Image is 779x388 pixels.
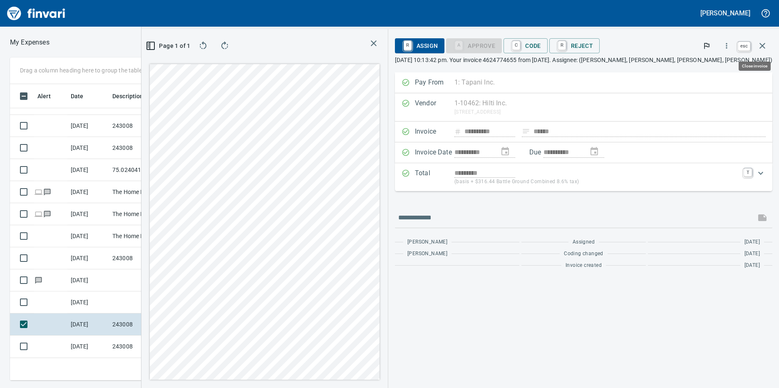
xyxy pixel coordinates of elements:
button: CCode [504,38,548,53]
span: Has messages [43,189,52,194]
button: Page 1 of 1 [148,38,190,53]
span: Description [112,91,144,101]
td: 243008 [109,115,184,137]
td: [DATE] [67,269,109,291]
td: [DATE] [67,313,109,336]
button: More [717,37,736,55]
p: (basis + $316.44 Battle Ground Combined 8.6% tax) [454,178,739,186]
p: My Expenses [10,37,50,47]
span: Date [71,91,84,101]
p: Drag a column heading here to group the table [20,66,142,75]
span: Date [71,91,94,101]
td: [DATE] [67,247,109,269]
span: Code [510,39,541,53]
span: Page 1 of 1 [151,41,186,51]
span: Alert [37,91,62,101]
td: The Home Depot #[GEOGRAPHIC_DATA] [109,181,184,203]
button: RAssign [395,38,444,53]
td: [DATE] [67,137,109,159]
span: Online transaction [34,211,43,216]
span: Invoice created [566,261,602,270]
a: C [512,41,520,50]
img: Finvari [5,3,67,23]
td: [DATE] [67,115,109,137]
button: [PERSON_NAME] [698,7,752,20]
span: Reject [556,39,593,53]
td: [DATE] [67,225,109,247]
td: [DATE] [67,336,109,358]
h5: [PERSON_NAME] [700,9,750,17]
span: This records your message into the invoice and notifies anyone mentioned [752,208,772,228]
span: Has messages [34,277,43,283]
span: Online transaction [34,189,43,194]
a: R [404,41,412,50]
td: 243008 [109,137,184,159]
span: [DATE] [744,261,760,270]
span: Assigned [573,238,595,246]
td: [DATE] [67,181,109,203]
td: The Home Depot #[GEOGRAPHIC_DATA] [109,203,184,225]
td: [DATE] [67,203,109,225]
span: [PERSON_NAME] [407,250,447,258]
button: RReject [549,38,600,53]
a: esc [738,42,750,51]
td: 75.024041 [109,159,184,181]
td: 243008 [109,247,184,269]
span: Assign [402,39,438,53]
span: Coding changed [564,250,603,258]
p: [DATE] 10:13:42 pm. Your invoice 4624774655 from [DATE]. Assignee: ([PERSON_NAME], [PERSON_NAME],... [395,56,772,64]
td: [DATE] [67,159,109,181]
span: [DATE] [744,250,760,258]
td: [DATE] [67,291,109,313]
a: T [744,168,752,177]
button: Flag [697,37,716,55]
span: Description [112,91,154,101]
p: Total [415,168,454,186]
span: [DATE] [744,238,760,246]
nav: breadcrumb [10,37,50,47]
span: Has messages [43,211,52,216]
span: Alert [37,91,51,101]
span: [PERSON_NAME] [407,238,447,246]
a: R [558,41,566,50]
td: 243008 [109,336,184,358]
div: Expand [395,163,772,191]
td: 243008 [109,313,184,336]
div: Coding Required [446,42,502,49]
td: The Home Depot #4738 [GEOGRAPHIC_DATA] [GEOGRAPHIC_DATA] [109,225,184,247]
